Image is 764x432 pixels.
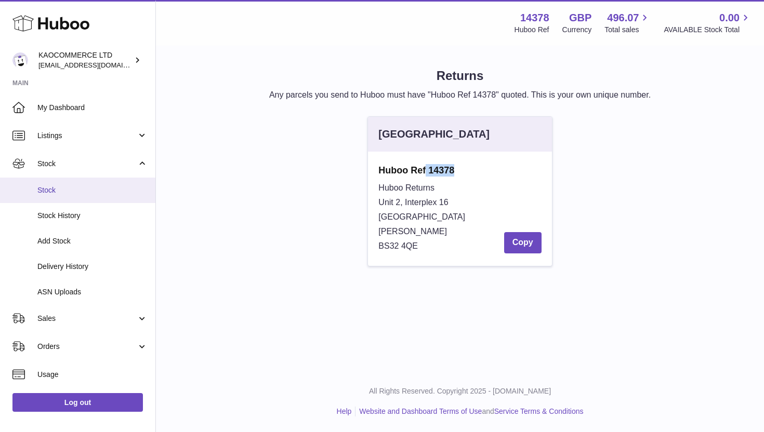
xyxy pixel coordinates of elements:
[37,342,137,352] span: Orders
[378,198,448,207] span: Unit 2, Interplex 16
[378,127,490,141] div: [GEOGRAPHIC_DATA]
[378,241,418,250] span: BS32 4QE
[520,11,549,25] strong: 14378
[378,212,465,221] span: [GEOGRAPHIC_DATA]
[337,407,352,415] a: Help
[604,25,651,35] span: Total sales
[12,393,143,412] a: Log out
[664,25,752,35] span: AVAILABLE Stock Total
[607,11,639,25] span: 496.07
[719,11,740,25] span: 0.00
[37,236,148,246] span: Add Stock
[173,67,747,84] h1: Returns
[12,52,28,68] img: hello@lunera.co.uk
[515,25,549,35] div: Huboo Ref
[37,370,148,380] span: Usage
[37,262,148,272] span: Delivery History
[37,314,137,323] span: Sales
[164,386,756,396] p: All Rights Reserved. Copyright 2025 - [DOMAIN_NAME]
[562,25,592,35] div: Currency
[504,232,542,253] button: Copy
[37,211,148,221] span: Stock History
[378,183,434,192] span: Huboo Returns
[37,103,148,113] span: My Dashboard
[37,159,137,169] span: Stock
[378,227,447,236] span: [PERSON_NAME]
[359,407,482,415] a: Website and Dashboard Terms of Use
[37,131,137,141] span: Listings
[355,407,583,416] li: and
[569,11,591,25] strong: GBP
[173,89,747,101] p: Any parcels you send to Huboo must have "Huboo Ref 14378" quoted. This is your own unique number.
[38,61,153,69] span: [EMAIL_ADDRESS][DOMAIN_NAME]
[37,185,148,195] span: Stock
[37,287,148,297] span: ASN Uploads
[664,11,752,35] a: 0.00 AVAILABLE Stock Total
[494,407,584,415] a: Service Terms & Conditions
[604,11,651,35] a: 496.07 Total sales
[378,164,541,177] strong: Huboo Ref 14378
[38,50,132,70] div: KAOCOMMERCE LTD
